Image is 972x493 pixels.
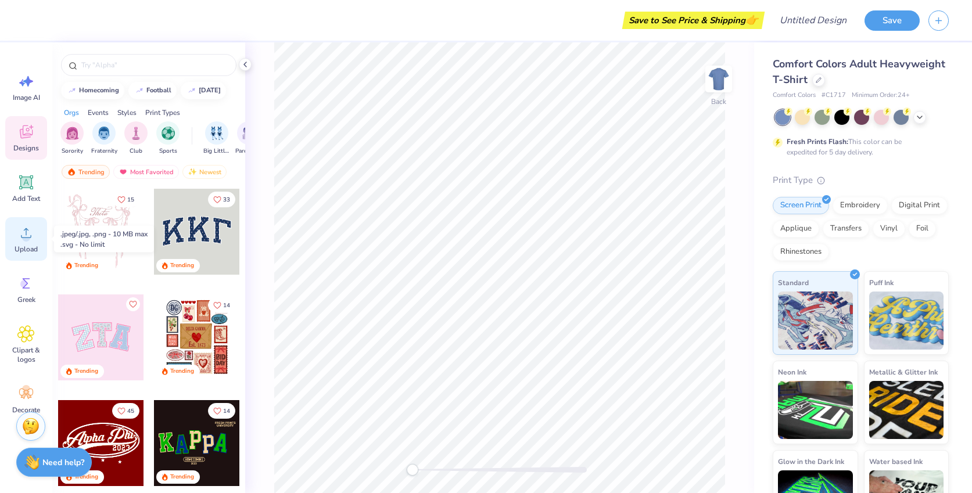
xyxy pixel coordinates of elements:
[865,10,920,31] button: Save
[128,82,177,99] button: football
[126,297,140,311] button: Like
[625,12,762,29] div: Save to See Price & Shipping
[156,121,180,156] div: filter for Sports
[88,107,109,118] div: Events
[62,165,110,179] div: Trending
[223,408,230,414] span: 14
[145,107,180,118] div: Print Types
[12,194,40,203] span: Add Text
[113,165,179,179] div: Most Favorited
[223,197,230,203] span: 33
[91,121,117,156] div: filter for Fraternity
[74,367,98,376] div: Trending
[130,127,142,140] img: Club Image
[60,121,84,156] button: filter button
[778,276,809,289] span: Standard
[42,457,84,468] strong: Need help?
[170,261,194,270] div: Trending
[707,67,730,91] img: Back
[156,121,180,156] button: filter button
[223,303,230,308] span: 14
[60,239,148,250] div: .svg - No limit
[17,295,35,304] span: Greek
[208,403,235,419] button: Like
[242,127,256,140] img: Parent's Weekend Image
[62,147,83,156] span: Sorority
[127,408,134,414] span: 45
[235,121,262,156] div: filter for Parent's Weekend
[407,464,418,476] div: Accessibility label
[61,82,124,99] button: homecoming
[208,192,235,207] button: Like
[873,220,905,237] div: Vinyl
[98,127,110,140] img: Fraternity Image
[778,381,853,439] img: Neon Ink
[91,121,117,156] button: filter button
[235,121,262,156] button: filter button
[64,107,79,118] div: Orgs
[13,93,40,102] span: Image AI
[117,107,137,118] div: Styles
[833,197,888,214] div: Embroidery
[67,168,76,176] img: trending.gif
[74,261,98,270] div: Trending
[770,9,856,32] input: Untitled Design
[119,168,128,176] img: most_fav.gif
[67,87,77,94] img: trend_line.gif
[235,147,262,156] span: Parent's Weekend
[79,87,119,93] div: homecoming
[778,292,853,350] img: Standard
[203,121,230,156] button: filter button
[13,143,39,153] span: Designs
[773,220,819,237] div: Applique
[773,197,829,214] div: Screen Print
[162,127,175,140] img: Sports Image
[182,165,227,179] div: Newest
[822,91,846,100] span: # C1717
[773,243,829,261] div: Rhinestones
[188,168,197,176] img: newest.gif
[181,82,226,99] button: [DATE]
[60,229,148,239] div: .jpeg/.jpg, .png - 10 MB max
[80,59,229,71] input: Try "Alpha"
[778,455,844,467] span: Glow in the Dark Ink
[15,244,38,254] span: Upload
[823,220,869,237] div: Transfers
[127,197,134,203] span: 15
[869,292,944,350] img: Puff Ink
[787,136,930,157] div: This color can be expedited for 5 day delivery.
[159,147,177,156] span: Sports
[124,121,148,156] button: filter button
[773,174,949,187] div: Print Type
[852,91,910,100] span: Minimum Order: 24 +
[869,455,923,467] span: Water based Ink
[199,87,221,93] div: halloween
[869,276,894,289] span: Puff Ink
[787,137,848,146] strong: Fresh Prints Flash:
[208,297,235,313] button: Like
[773,57,945,87] span: Comfort Colors Adult Heavyweight T-Shirt
[778,366,806,378] span: Neon Ink
[170,473,194,481] div: Trending
[869,381,944,439] img: Metallic & Glitter Ink
[210,127,223,140] img: Big Little Reveal Image
[112,403,139,419] button: Like
[891,197,948,214] div: Digital Print
[12,405,40,415] span: Decorate
[91,147,117,156] span: Fraternity
[869,366,938,378] span: Metallic & Glitter Ink
[745,13,758,27] span: 👉
[146,87,171,93] div: football
[203,147,230,156] span: Big Little Reveal
[170,367,194,376] div: Trending
[711,96,726,107] div: Back
[187,87,196,94] img: trend_line.gif
[135,87,144,94] img: trend_line.gif
[124,121,148,156] div: filter for Club
[112,192,139,207] button: Like
[130,147,142,156] span: Club
[909,220,936,237] div: Foil
[60,121,84,156] div: filter for Sorority
[773,91,816,100] span: Comfort Colors
[203,121,230,156] div: filter for Big Little Reveal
